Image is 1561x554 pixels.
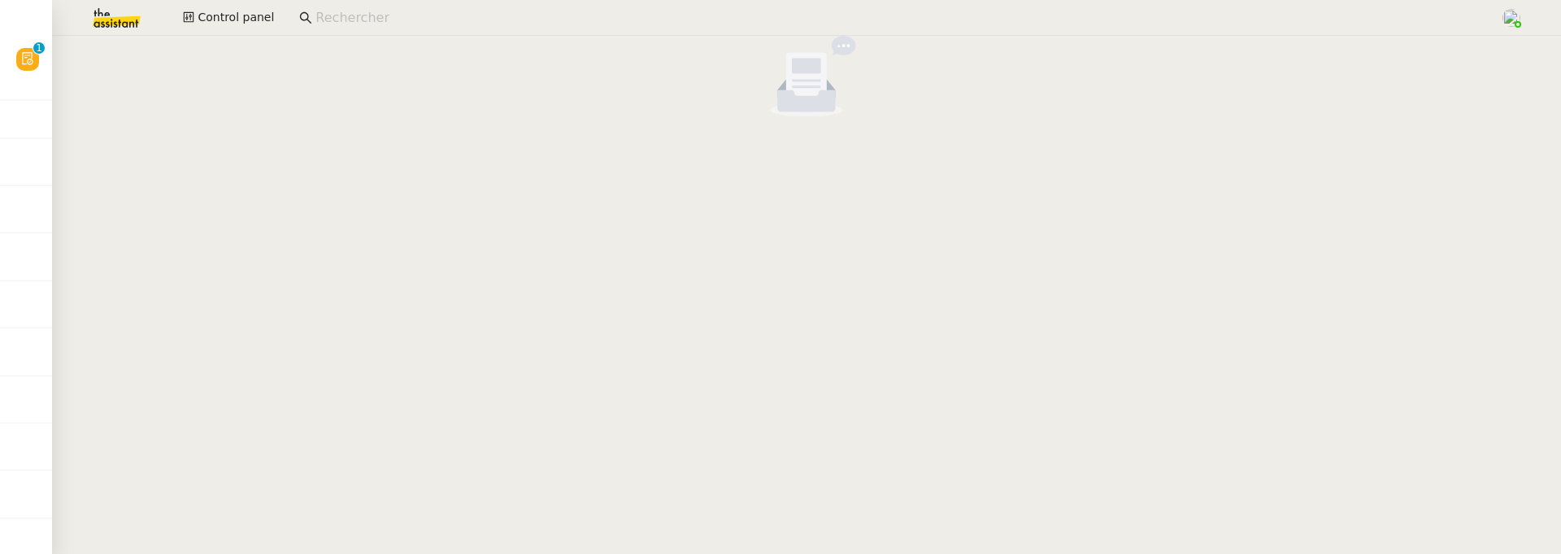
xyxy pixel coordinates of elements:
span: Control panel [198,8,274,27]
img: users%2FoFdbodQ3TgNoWt9kP3GXAs5oaCq1%2Favatar%2Fprofile-pic.png [1502,9,1520,27]
p: 1 [36,42,42,57]
input: Rechercher [315,7,1484,29]
button: Control panel [173,7,284,29]
nz-badge-sup: 1 [33,42,45,54]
